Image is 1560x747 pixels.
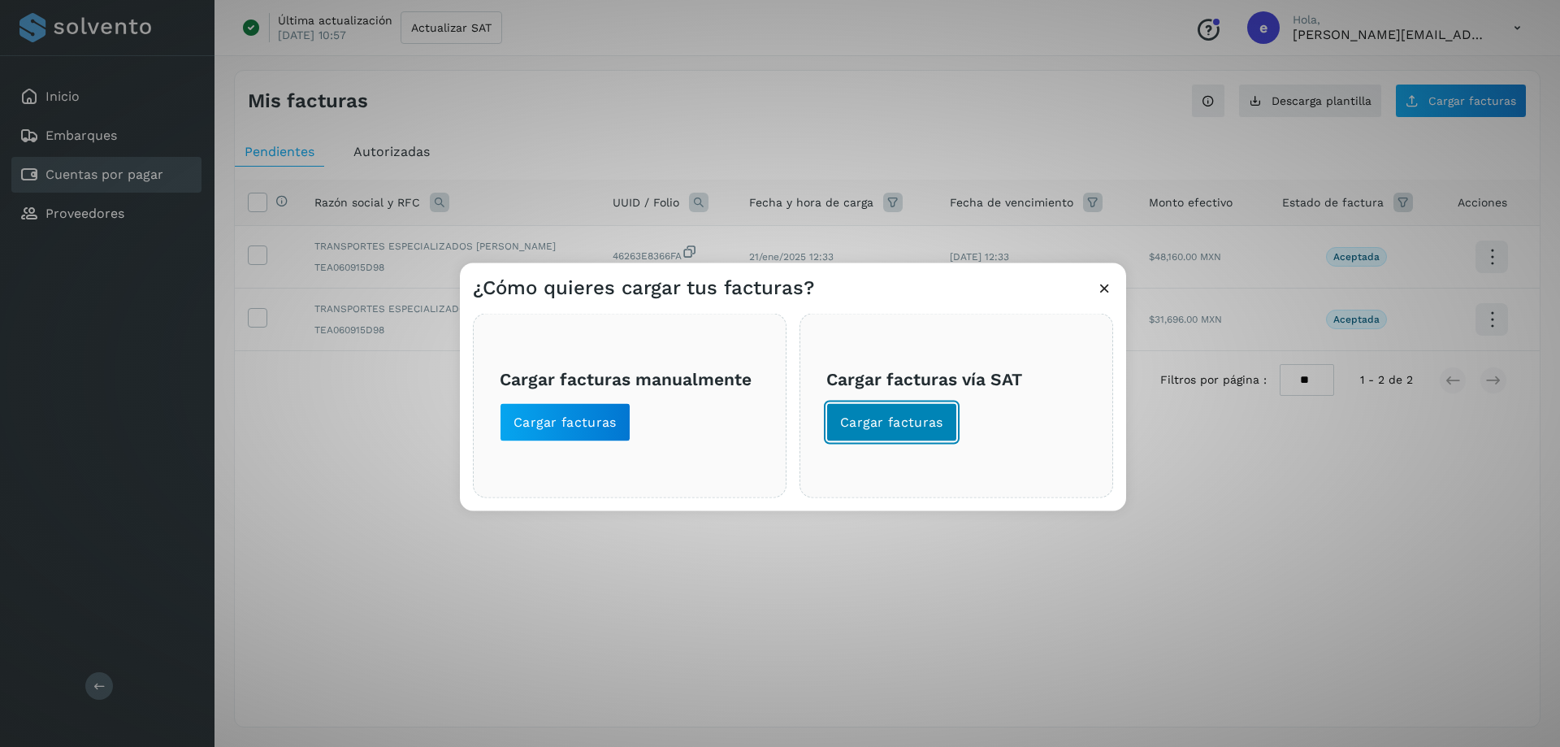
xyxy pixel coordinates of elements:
h3: Cargar facturas vía SAT [826,369,1086,389]
button: Cargar facturas [500,402,630,441]
span: Cargar facturas [513,413,617,431]
h3: Cargar facturas manualmente [500,369,760,389]
span: Cargar facturas [840,413,943,431]
button: Cargar facturas [826,402,957,441]
h3: ¿Cómo quieres cargar tus facturas? [473,276,814,299]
